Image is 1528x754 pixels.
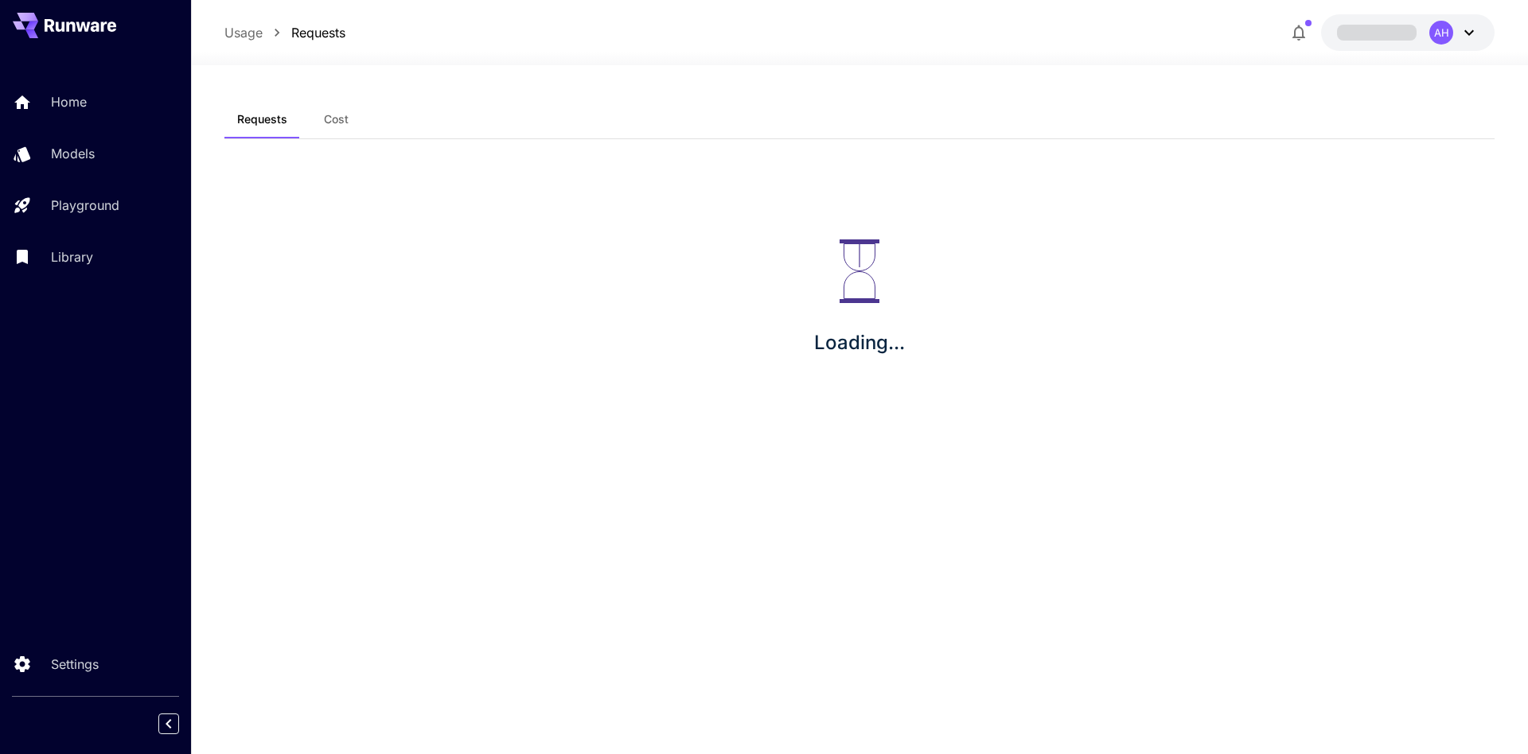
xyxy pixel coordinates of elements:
span: Requests [237,112,287,126]
div: AH [1429,21,1453,45]
p: Models [51,144,95,163]
nav: breadcrumb [224,23,345,42]
div: Collapse sidebar [170,709,191,738]
a: Usage [224,23,263,42]
a: Requests [291,23,345,42]
span: Cost [324,112,349,126]
p: Library [51,247,93,266]
p: Home [51,92,87,111]
p: Settings [51,655,99,674]
button: AH [1321,14,1495,51]
p: Loading... [814,328,905,357]
p: Playground [51,196,119,215]
button: Collapse sidebar [158,713,179,734]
